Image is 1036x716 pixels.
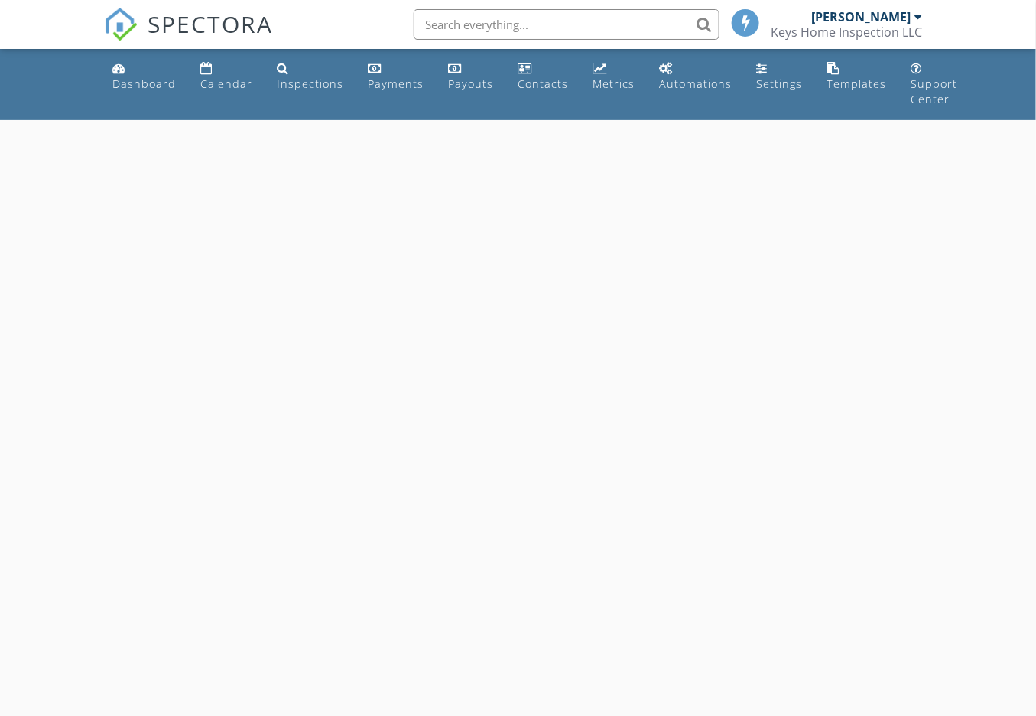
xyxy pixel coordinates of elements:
a: SPECTORA [104,21,274,53]
div: Calendar [201,76,253,91]
div: Payments [369,76,424,91]
img: The Best Home Inspection Software - Spectora [104,8,138,41]
div: Payouts [449,76,494,91]
div: Inspections [278,76,344,91]
div: Dashboard [113,76,177,91]
span: SPECTORA [148,8,274,40]
a: Automations (Basic) [654,55,739,99]
a: Calendar [195,55,259,99]
a: Dashboard [107,55,183,99]
a: Templates [821,55,893,99]
div: Settings [757,76,803,91]
a: Support Center [905,55,964,114]
a: Metrics [587,55,641,99]
input: Search everything... [414,9,719,40]
a: Payments [362,55,430,99]
a: Settings [751,55,809,99]
a: Contacts [512,55,575,99]
a: Inspections [271,55,350,99]
div: Templates [827,76,887,91]
a: Payouts [443,55,500,99]
div: [PERSON_NAME] [812,9,911,24]
div: Keys Home Inspection LLC [771,24,923,40]
div: Metrics [593,76,635,91]
div: Support Center [911,76,958,106]
div: Contacts [518,76,569,91]
div: Automations [660,76,732,91]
